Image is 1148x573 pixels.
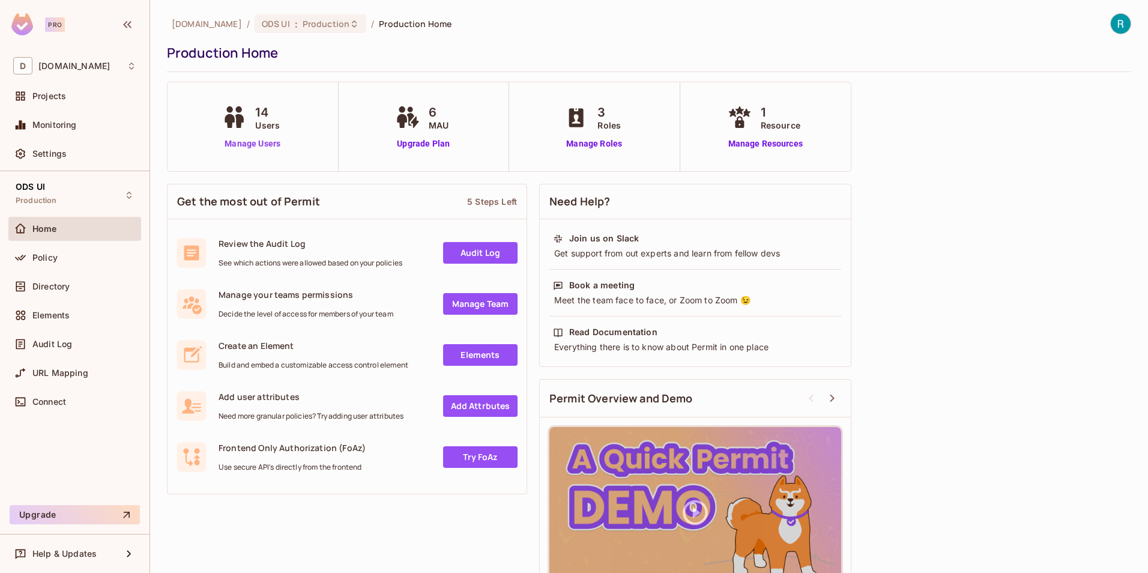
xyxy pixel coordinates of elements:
[303,18,349,29] span: Production
[443,344,518,366] a: Elements
[38,61,110,71] span: Workspace: deacero.com
[255,103,280,121] span: 14
[553,341,838,353] div: Everything there is to know about Permit in one place
[597,103,621,121] span: 3
[569,326,657,338] div: Read Documentation
[597,119,621,132] span: Roles
[1111,14,1131,34] img: ROBERTO MACOTELA TALAMANTES
[32,224,57,234] span: Home
[219,462,366,472] span: Use secure API's directly from the frontend
[467,196,517,207] div: 5 Steps Left
[219,360,408,370] span: Build and embed a customizable access control element
[569,279,635,291] div: Book a meeting
[32,368,88,378] span: URL Mapping
[262,18,290,29] span: ODS UI
[247,18,250,29] li: /
[219,289,393,300] span: Manage your teams permissions
[45,17,65,32] div: Pro
[10,505,140,524] button: Upgrade
[219,138,286,150] a: Manage Users
[761,103,800,121] span: 1
[32,91,66,101] span: Projects
[219,442,366,453] span: Frontend Only Authorization (FoAz)
[219,411,403,421] span: Need more granular policies? Try adding user attributes
[32,282,70,291] span: Directory
[725,138,806,150] a: Manage Resources
[219,238,402,249] span: Review the Audit Log
[16,196,57,205] span: Production
[443,446,518,468] a: Try FoAz
[255,119,280,132] span: Users
[219,309,393,319] span: Decide the level of access for members of your team
[553,294,838,306] div: Meet the team face to face, or Zoom to Zoom 😉
[561,138,627,150] a: Manage Roles
[294,19,298,29] span: :
[172,18,242,29] span: the active workspace
[549,194,611,209] span: Need Help?
[32,339,72,349] span: Audit Log
[219,258,402,268] span: See which actions were allowed based on your policies
[11,13,33,35] img: SReyMgAAAABJRU5ErkJggg==
[553,247,838,259] div: Get support from out experts and learn from fellow devs
[549,391,693,406] span: Permit Overview and Demo
[16,182,45,192] span: ODS UI
[429,119,449,132] span: MAU
[32,549,97,559] span: Help & Updates
[429,103,449,121] span: 6
[32,397,66,407] span: Connect
[443,395,518,417] a: Add Attrbutes
[167,44,1125,62] div: Production Home
[443,242,518,264] a: Audit Log
[219,340,408,351] span: Create an Element
[569,232,639,244] div: Join us on Slack
[32,311,70,320] span: Elements
[32,120,77,130] span: Monitoring
[32,253,58,262] span: Policy
[393,138,455,150] a: Upgrade Plan
[177,194,320,209] span: Get the most out of Permit
[13,57,32,74] span: D
[379,18,452,29] span: Production Home
[443,293,518,315] a: Manage Team
[219,391,403,402] span: Add user attributes
[32,149,67,159] span: Settings
[371,18,374,29] li: /
[761,119,800,132] span: Resource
